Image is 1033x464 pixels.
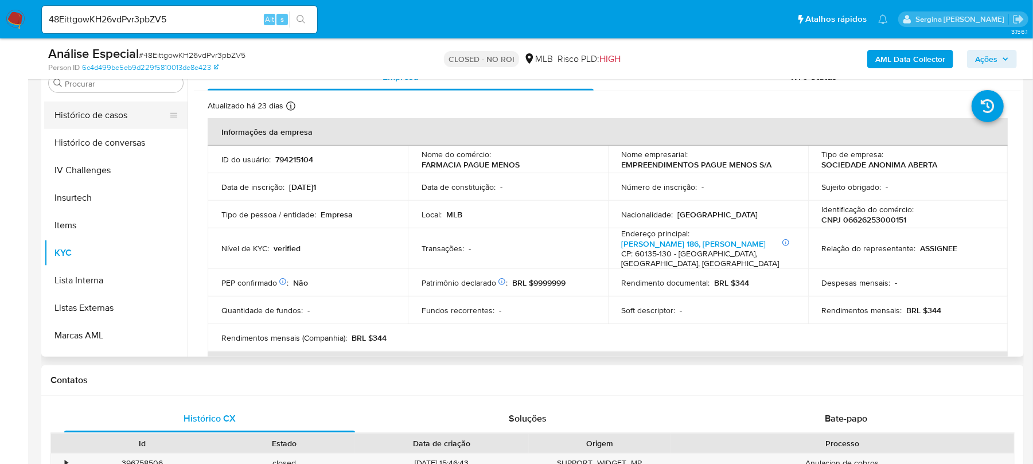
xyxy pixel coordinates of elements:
[321,209,353,220] p: Empresa
[558,53,621,65] span: Risco PLD:
[422,159,520,170] p: FARMACIA PAGUE MENOS
[422,209,442,220] p: Local :
[289,11,313,28] button: search-icon
[622,182,697,192] p: Número de inscrição :
[184,412,236,425] span: Histórico CX
[537,438,663,449] div: Origem
[680,305,683,315] p: -
[875,50,945,68] b: AML Data Collector
[622,159,772,170] p: EMPREENDIMENTOS PAGUE MENOS S/A
[139,49,245,61] span: # 48EittgowKH26vdPvr3pbZV5
[42,12,317,27] input: Pesquise usuários ou casos...
[622,209,673,220] p: Nacionalidade :
[221,333,347,343] p: Rendimentos mensais (Companhia) :
[512,278,566,288] p: BRL $9999999
[524,53,553,65] div: MLB
[822,149,884,159] p: Tipo de empresa :
[221,209,316,220] p: Tipo de pessoa / entidade :
[509,412,547,425] span: Soluções
[967,50,1017,68] button: Ações
[208,352,1008,379] th: Detalhes de contato
[444,51,519,67] p: CLOSED - NO ROI
[622,305,676,315] p: Soft descriptor :
[221,305,303,315] p: Quantidade de fundos :
[702,182,704,192] p: -
[44,322,188,349] button: Marcas AML
[907,305,942,315] p: BRL $344
[44,184,188,212] button: Insurtech
[48,63,80,73] b: Person ID
[352,333,387,343] p: BRL $344
[822,243,916,254] p: Relação do representante :
[221,154,271,165] p: ID do usuário :
[805,13,867,25] span: Atalhos rápidos
[65,79,178,89] input: Procurar
[622,278,710,288] p: Rendimento documental :
[274,243,301,254] p: verified
[915,14,1008,25] p: sergina.neta@mercadolivre.com
[422,243,464,254] p: Transações :
[208,100,283,111] p: Atualizado há 23 dias
[622,149,688,159] p: Nome empresarial :
[53,79,63,88] button: Procurar
[1012,13,1024,25] a: Sair
[715,278,750,288] p: BRL $344
[822,215,907,225] p: CNPJ 06626253000151
[678,209,758,220] p: [GEOGRAPHIC_DATA]
[50,375,1015,386] h1: Contatos
[622,238,766,249] a: [PERSON_NAME] 186, [PERSON_NAME]
[422,149,491,159] p: Nome do comércio :
[44,294,188,322] button: Listas Externas
[975,50,997,68] span: Ações
[275,154,313,165] p: 794215104
[82,63,219,73] a: 6c4d499be5eb9d229f5810013de8e423
[599,52,621,65] span: HIGH
[44,267,188,294] button: Lista Interna
[825,412,867,425] span: Bate-papo
[221,182,284,192] p: Data de inscrição :
[422,278,508,288] p: Patrimônio declarado :
[679,438,1006,449] div: Processo
[878,14,888,24] a: Notificações
[1011,27,1027,36] span: 3.156.1
[822,182,882,192] p: Sujeito obrigado :
[289,182,316,192] p: [DATE]1
[48,44,139,63] b: Análise Especial
[44,239,188,267] button: KYC
[221,438,348,449] div: Estado
[921,243,958,254] p: ASSIGNEE
[500,182,502,192] p: -
[622,228,690,239] p: Endereço principal :
[499,305,501,315] p: -
[422,305,494,315] p: Fundos recorrentes :
[622,249,790,269] h4: CP: 60135-130 - [GEOGRAPHIC_DATA], [GEOGRAPHIC_DATA], [GEOGRAPHIC_DATA]
[446,209,462,220] p: MLB
[208,118,1008,146] th: Informações da empresa
[822,305,902,315] p: Rendimentos mensais :
[221,278,289,288] p: PEP confirmado :
[822,278,891,288] p: Despesas mensais :
[265,14,274,25] span: Alt
[895,278,898,288] p: -
[422,182,496,192] p: Data de constituição :
[307,305,310,315] p: -
[886,182,888,192] p: -
[822,204,914,215] p: Identificação do comércio :
[363,438,520,449] div: Data de criação
[867,50,953,68] button: AML Data Collector
[79,438,205,449] div: Id
[293,278,308,288] p: Não
[44,129,188,157] button: Histórico de conversas
[822,159,938,170] p: SOCIEDADE ANONIMA ABERTA
[44,349,188,377] button: Perfis
[44,212,188,239] button: Items
[44,102,178,129] button: Histórico de casos
[280,14,284,25] span: s
[44,157,188,184] button: IV Challenges
[469,243,471,254] p: -
[221,243,269,254] p: Nível de KYC :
